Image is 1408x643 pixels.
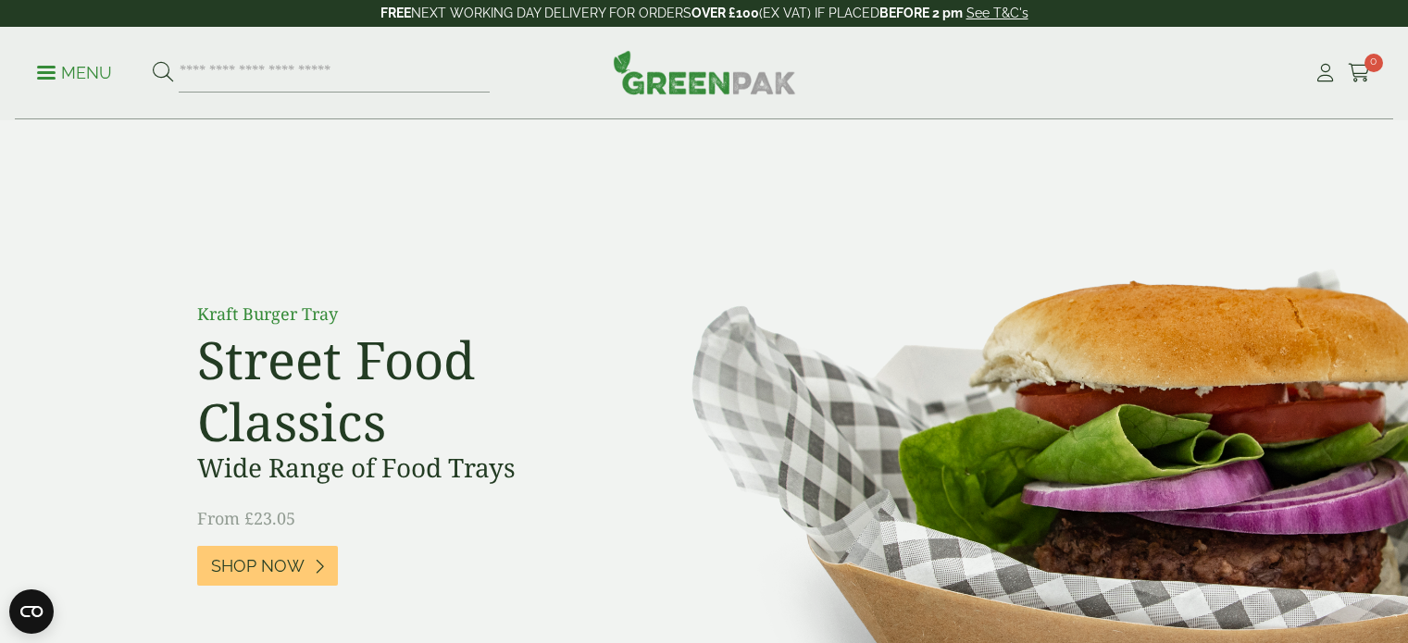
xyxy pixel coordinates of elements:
i: My Account [1314,64,1337,82]
img: GreenPak Supplies [613,50,796,94]
a: 0 [1348,59,1371,87]
i: Cart [1348,64,1371,82]
p: Menu [37,62,112,84]
strong: BEFORE 2 pm [879,6,963,20]
h2: Street Food Classics [197,328,614,452]
span: Shop Now [211,556,305,576]
a: Shop Now [197,546,338,586]
span: From £23.05 [197,507,295,529]
a: See T&C's [966,6,1028,20]
strong: OVER £100 [692,6,759,20]
span: 0 [1364,54,1383,72]
p: Kraft Burger Tray [197,302,614,327]
button: Open CMP widget [9,589,54,634]
a: Menu [37,62,112,80]
h3: Wide Range of Food Trays [197,452,614,484]
strong: FREE [380,6,411,20]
